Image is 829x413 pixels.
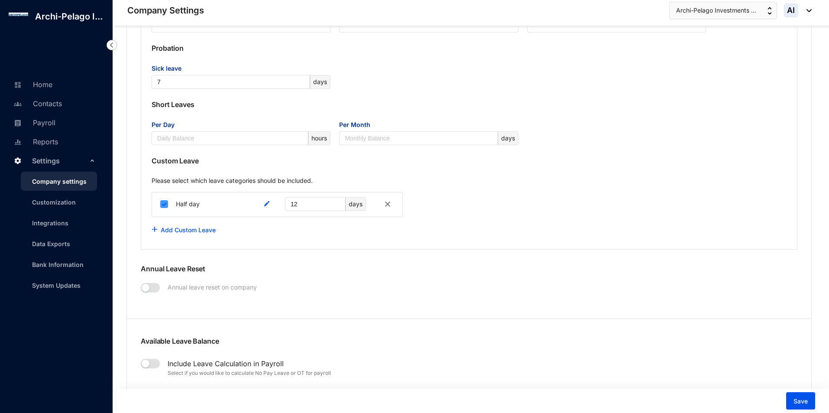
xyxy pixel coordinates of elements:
[11,137,58,146] a: Reports
[141,388,633,397] p: Calculate Leave Based On
[7,113,102,132] li: Payroll
[345,198,366,211] div: days
[152,227,157,232] img: plus-blue.82faced185f92b6205e0ad2e478a7993.svg
[264,201,269,207] img: edit.b4a5041f3f6abf5ecd95e844d29cd5d6.svg
[498,132,518,145] div: days
[11,99,62,108] a: Contacts
[14,157,22,165] img: settings.f4f5bcbb8b4eaa341756.svg
[14,138,22,146] img: report-unselected.e6a6b4230fc7da01f883.svg
[25,282,81,289] a: System Updates
[7,75,102,94] li: Home
[152,176,787,192] p: Please select which leave categories should be included.
[25,178,87,185] a: Company settings
[152,120,181,130] label: Per Day
[345,132,495,145] input: Per Month
[107,40,117,50] img: nav-icon-left.19a07721e4dec06a274f6d07517f07b7.svg
[25,219,68,227] a: Integrations
[25,261,84,268] a: Bank Information
[9,13,28,16] img: log
[14,100,22,108] img: people-unselected.118708e94b43a90eceab.svg
[157,132,306,145] input: Per Day
[14,81,22,89] img: home-unselected.a29eae3204392db15eaf.svg
[787,7,795,14] span: AI
[676,6,756,15] span: Archi-Pelago Investments ...
[310,75,330,88] div: days
[168,369,331,377] p: Select if you would like to calculate No Pay Leave or OT for payroll
[11,80,52,89] a: Home
[161,226,216,234] a: Add Custom Leave
[7,132,102,151] li: Reports
[308,132,330,145] div: hours
[802,9,812,12] img: dropdown-black.8e83cc76930a90b1a4fdb6d089b7bf3a.svg
[25,240,70,247] a: Data Exports
[11,118,55,127] a: Payroll
[152,33,787,64] p: Probation
[339,120,376,130] label: Per Month
[7,94,102,113] li: Contacts
[168,197,200,210] p: Half day
[669,2,777,19] button: Archi-Pelago Investments ...
[786,392,815,410] button: Save
[793,397,808,406] span: Save
[152,89,787,120] p: Short Leaves
[157,75,308,88] input: Sick leave
[14,119,22,127] img: payroll-unselected.b590312f920e76f0c668.svg
[28,10,110,23] p: Archi-Pelago I...
[767,7,772,15] img: up-down-arrow.74152d26bf9780fbf563ca9c90304185.svg
[141,336,633,357] p: Available Leave Balance
[152,221,216,239] button: Add Custom Leave
[152,145,787,176] p: Custom Leave
[152,64,188,73] label: Sick leave
[32,152,87,169] span: Settings
[160,281,257,302] p: Annual leave reset on company
[127,4,204,16] p: Company Settings
[160,357,331,369] p: Include Leave Calculation in Payroll
[382,199,393,209] img: gray-cancel.a7d961e284e3f39d85ec6163e2f6a9df.svg
[25,198,76,206] a: Customization
[141,263,797,281] p: Annual Leave Reset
